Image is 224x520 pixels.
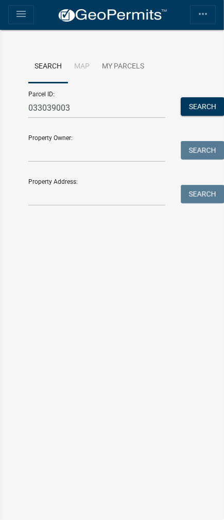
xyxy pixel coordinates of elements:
[15,8,27,20] i: menu
[8,5,34,24] button: menu
[197,8,209,20] i: more_horiz
[96,50,150,83] a: My Parcels
[190,5,216,24] button: Toggle navigation
[28,50,68,83] a: Search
